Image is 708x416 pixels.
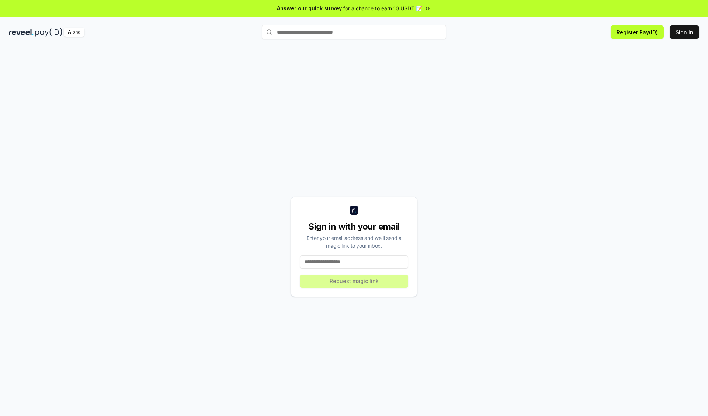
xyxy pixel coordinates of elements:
div: Alpha [64,28,84,37]
span: Answer our quick survey [277,4,342,12]
button: Register Pay(ID) [611,25,664,39]
div: Sign in with your email [300,221,408,233]
button: Sign In [670,25,699,39]
span: for a chance to earn 10 USDT 📝 [343,4,422,12]
img: reveel_dark [9,28,34,37]
img: pay_id [35,28,62,37]
img: logo_small [350,206,358,215]
div: Enter your email address and we’ll send a magic link to your inbox. [300,234,408,249]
